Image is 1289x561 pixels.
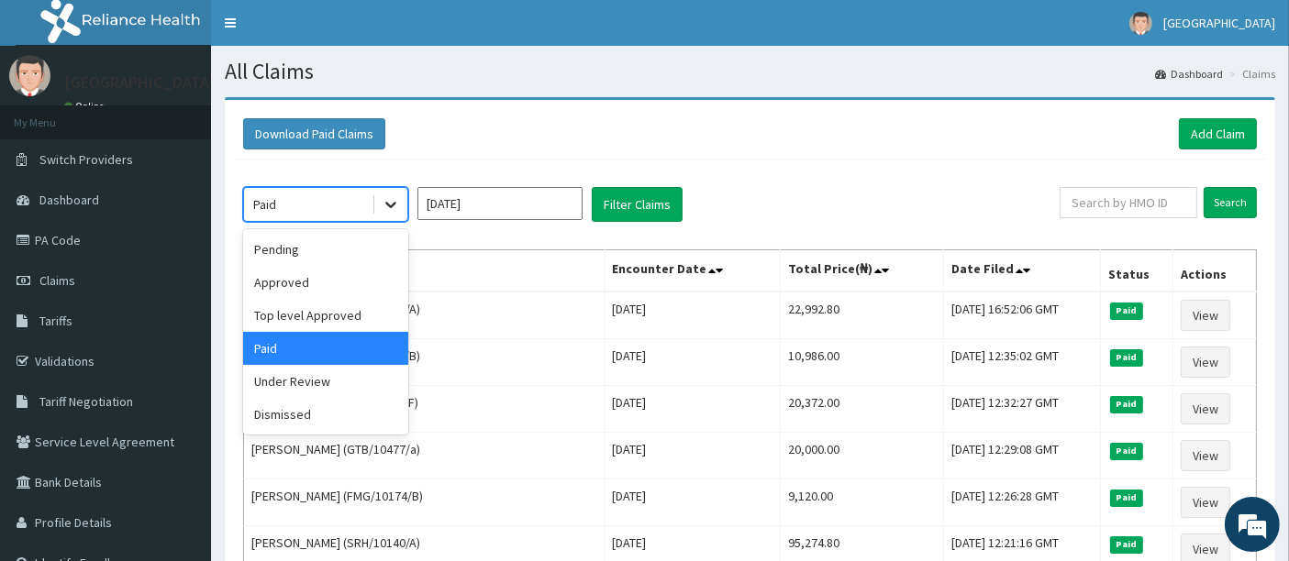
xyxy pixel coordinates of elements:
[106,165,253,350] span: We're online!
[244,386,606,433] td: [PERSON_NAME] (seh/10048/F)
[243,332,408,365] div: Paid
[417,187,583,220] input: Select Month and Year
[1181,300,1230,331] a: View
[605,250,781,292] th: Encounter Date
[605,433,781,479] td: [DATE]
[244,433,606,479] td: [PERSON_NAME] (GTB/10477/a)
[781,479,944,526] td: 9,120.00
[781,291,944,339] td: 22,992.80
[1179,118,1257,149] a: Add Claim
[605,291,781,339] td: [DATE]
[1155,66,1223,82] a: Dashboard
[243,398,408,431] div: Dismissed
[95,103,308,126] div: Chat with us now
[39,313,72,329] span: Tariffs
[943,250,1100,292] th: Date Filed
[781,386,944,433] td: 20,372.00
[39,272,75,289] span: Claims
[1181,346,1230,378] a: View
[39,151,133,168] span: Switch Providers
[9,369,350,434] textarea: Type your message and hit 'Enter'
[244,339,606,386] td: [PERSON_NAME] (SEH/10048/B)
[1110,349,1143,366] span: Paid
[1110,443,1143,459] span: Paid
[1129,12,1152,35] img: User Image
[1181,440,1230,471] a: View
[1110,489,1143,506] span: Paid
[943,339,1100,386] td: [DATE] 12:35:02 GMT
[244,479,606,526] td: [PERSON_NAME] (FMG/10174/B)
[1110,302,1143,319] span: Paid
[1181,393,1230,424] a: View
[943,433,1100,479] td: [DATE] 12:29:08 GMT
[243,233,408,266] div: Pending
[781,433,944,479] td: 20,000.00
[592,187,683,222] button: Filter Claims
[1101,250,1173,292] th: Status
[225,60,1275,83] h1: All Claims
[943,386,1100,433] td: [DATE] 12:32:27 GMT
[34,92,74,137] img: d_794563401_company_1708531726252_794563401
[1173,250,1257,292] th: Actions
[1204,187,1257,218] input: Search
[244,291,606,339] td: [PERSON_NAME] (PNS/10074/A)
[1110,536,1143,553] span: Paid
[243,365,408,398] div: Under Review
[781,250,944,292] th: Total Price(₦)
[64,74,216,91] p: [GEOGRAPHIC_DATA]
[39,393,133,410] span: Tariff Negotiation
[605,339,781,386] td: [DATE]
[1181,487,1230,518] a: View
[1225,66,1275,82] li: Claims
[1110,396,1143,412] span: Paid
[605,386,781,433] td: [DATE]
[605,479,781,526] td: [DATE]
[243,266,408,299] div: Approved
[9,55,50,96] img: User Image
[253,195,276,214] div: Paid
[1163,15,1275,31] span: [GEOGRAPHIC_DATA]
[64,100,108,113] a: Online
[301,9,345,53] div: Minimize live chat window
[243,118,385,149] button: Download Paid Claims
[943,479,1100,526] td: [DATE] 12:26:28 GMT
[39,192,99,208] span: Dashboard
[943,291,1100,339] td: [DATE] 16:52:06 GMT
[243,299,408,332] div: Top level Approved
[1060,187,1197,218] input: Search by HMO ID
[244,250,606,292] th: Name
[781,339,944,386] td: 10,986.00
